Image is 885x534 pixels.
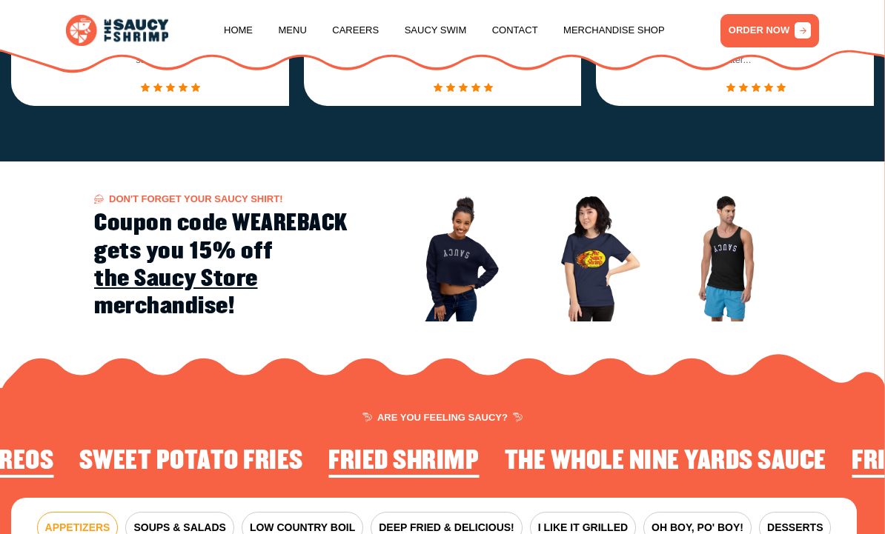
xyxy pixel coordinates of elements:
[392,194,519,321] img: Image 1
[94,194,282,204] span: Don't forget your Saucy Shirt!
[563,2,665,59] a: Merchandise Shop
[279,2,307,59] a: Menu
[505,447,826,475] h2: The Whole Nine Yards Sauce
[362,413,523,422] span: ARE YOU FEELING SAUCY?
[405,2,467,59] a: Saucy Swim
[66,15,168,46] img: logo
[528,194,654,321] img: Image 2
[79,447,303,475] h2: Sweet Potato Fries
[505,447,826,479] li: 2 of 4
[94,210,374,321] h2: Coupon code WEAREBACK gets you 15% off merchandise!
[79,447,303,479] li: 4 of 4
[720,14,819,47] a: ORDER NOW
[332,2,379,59] a: Careers
[328,447,479,475] h2: Fried Shrimp
[94,265,258,293] a: the Saucy Store
[492,2,538,59] a: Contact
[664,194,791,321] img: Image 3
[224,2,253,59] a: Home
[328,447,479,479] li: 1 of 4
